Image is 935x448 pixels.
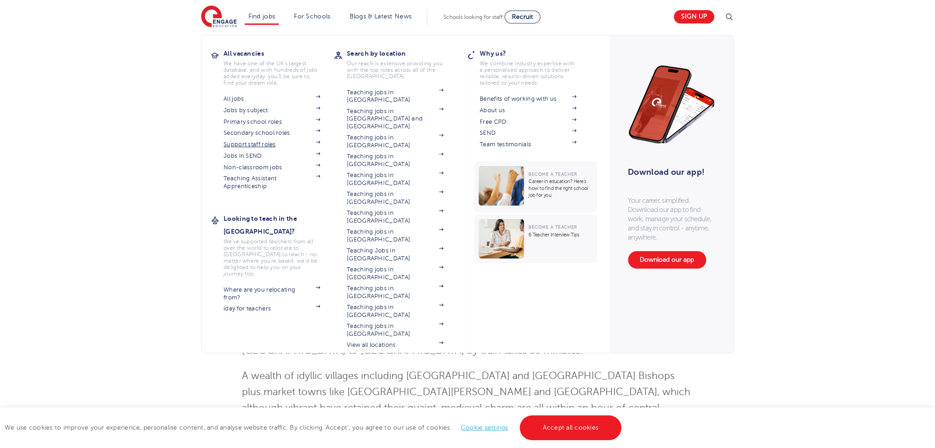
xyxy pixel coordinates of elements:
[474,214,599,263] a: Become a Teacher6 Teacher Interview Tips
[347,172,443,187] a: Teaching jobs in [GEOGRAPHIC_DATA]
[224,47,334,86] a: All vacanciesWe have one of the UK's largest database. and with hundreds of jobs added everyday. ...
[224,95,320,103] a: All jobs
[628,251,706,269] a: Download our app
[224,60,320,86] p: We have one of the UK's largest database. and with hundreds of jobs added everyday. you'll be sur...
[347,228,443,243] a: Teaching jobs in [GEOGRAPHIC_DATA]
[201,6,237,29] img: Engage Education
[528,231,592,238] p: 6 Teacher Interview Tips
[480,107,576,114] a: About us
[480,118,576,126] a: Free CPD
[224,118,320,126] a: Primary school roles
[528,172,577,177] span: Become a Teacher
[628,196,715,242] p: Your career, simplified. Download our app to find work, manage your schedule, and stay in control...
[224,212,334,277] a: Looking to teach in the [GEOGRAPHIC_DATA]?We've supported teachers from all over the world to rel...
[224,238,320,277] p: We've supported teachers from all over the world to relocate to [GEOGRAPHIC_DATA] to teach - no m...
[480,129,576,137] a: SEND
[474,161,599,213] a: Become a TeacherCareer in education? Here’s how to find the right school job for you
[347,266,443,281] a: Teaching jobs in [GEOGRAPHIC_DATA]
[512,13,533,20] span: Recruit
[347,60,443,80] p: Our reach is extensive providing you with the top roles across all of the [GEOGRAPHIC_DATA]
[480,47,590,86] a: Why us?We combine industry expertise with a personalised approach to deliver reliable, results-dr...
[248,13,275,20] a: Find jobs
[224,107,320,114] a: Jobs by subject
[347,47,457,80] a: Search by locationOur reach is extensive providing you with the top roles across all of the [GEOG...
[347,341,443,349] a: View all locations
[674,10,714,23] a: Sign up
[480,60,576,86] p: We combine industry expertise with a personalised approach to deliver reliable, results-driven so...
[480,95,576,103] a: Benefits of working with us
[347,134,443,149] a: Teaching jobs in [GEOGRAPHIC_DATA]
[347,209,443,224] a: Teaching jobs in [GEOGRAPHIC_DATA]
[628,162,711,182] h3: Download our app!
[347,89,443,104] a: Teaching jobs in [GEOGRAPHIC_DATA]
[528,178,592,199] p: Career in education? Here’s how to find the right school job for you
[480,47,590,60] h3: Why us?
[5,424,624,431] span: We use cookies to improve your experience, personalise content, and analyse website traffic. By c...
[224,152,320,160] a: Jobs in SEND
[347,190,443,206] a: Teaching jobs in [GEOGRAPHIC_DATA]
[347,47,457,60] h3: Search by location
[347,108,443,130] a: Teaching jobs in [GEOGRAPHIC_DATA] and [GEOGRAPHIC_DATA]
[505,11,540,23] a: Recruit
[347,322,443,338] a: Teaching jobs in [GEOGRAPHIC_DATA]
[347,247,443,262] a: Teaching Jobs in [GEOGRAPHIC_DATA]
[224,305,320,312] a: iday for teachers
[242,370,690,430] span: A wealth of idyllic villages including [GEOGRAPHIC_DATA] and [GEOGRAPHIC_DATA] Bishops plus marke...
[443,14,503,20] span: Schools looking for staff
[480,141,576,148] a: Team testimonials
[347,304,443,319] a: Teaching jobs in [GEOGRAPHIC_DATA]
[347,153,443,168] a: Teaching jobs in [GEOGRAPHIC_DATA]
[224,286,320,301] a: Where are you relocating from?
[294,13,330,20] a: For Schools
[350,13,412,20] a: Blogs & Latest News
[520,415,622,440] a: Accept all cookies
[528,224,577,230] span: Become a Teacher
[224,164,320,171] a: Non-classroom jobs
[224,212,334,238] h3: Looking to teach in the [GEOGRAPHIC_DATA]?
[224,141,320,148] a: Support staff roles
[461,424,508,431] a: Cookie settings
[224,129,320,137] a: Secondary school roles
[224,175,320,190] a: Teaching Assistant Apprenticeship
[224,47,334,60] h3: All vacancies
[347,285,443,300] a: Teaching jobs in [GEOGRAPHIC_DATA]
